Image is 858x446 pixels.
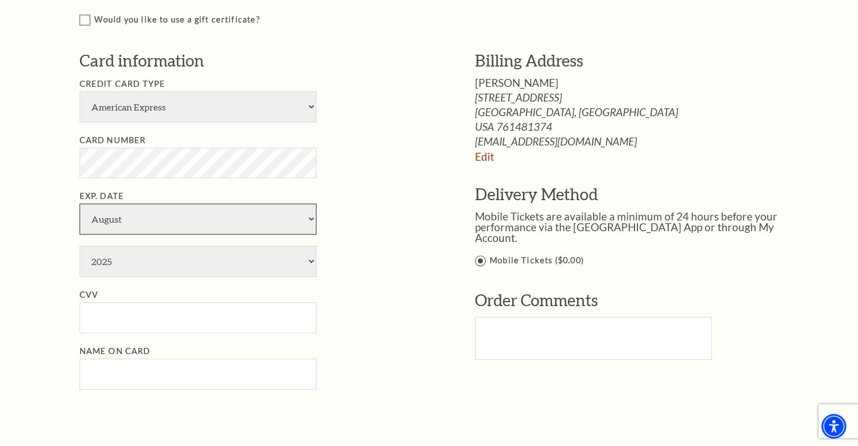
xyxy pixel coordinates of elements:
span: [STREET_ADDRESS] [475,92,803,103]
h3: Card information [80,50,441,72]
label: Credit Card Type [80,79,166,89]
span: Delivery Method [475,184,598,204]
span: Billing Address [475,51,583,70]
a: Edit [475,150,494,163]
textarea: Text area [475,317,712,360]
label: Name on Card [80,346,151,356]
label: Card Number [80,135,146,145]
label: Mobile Tickets ($0.00) [475,254,803,268]
select: Exp. Date [80,204,316,235]
select: Single select [80,91,316,122]
p: Mobile Tickets are available a minimum of 24 hours before your performance via the [GEOGRAPHIC_DA... [475,211,803,243]
select: Exp. Date [80,246,316,277]
span: Order Comments [475,290,598,310]
label: Exp. Date [80,191,125,201]
span: [GEOGRAPHIC_DATA], [GEOGRAPHIC_DATA] [475,107,803,117]
div: Accessibility Menu [821,414,846,439]
span: [EMAIL_ADDRESS][DOMAIN_NAME] [475,136,803,147]
span: [PERSON_NAME] [475,76,558,89]
span: USA 761481374 [475,121,803,132]
label: CVV [80,290,99,299]
label: Would you like to use a gift certificate? [80,13,803,27]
